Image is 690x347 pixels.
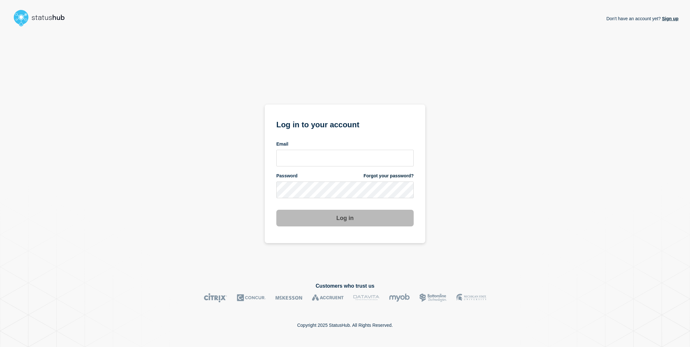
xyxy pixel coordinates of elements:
img: myob logo [389,293,410,302]
img: Citrix logo [204,293,227,302]
img: McKesson logo [275,293,302,302]
img: DataVita logo [353,293,379,302]
img: Accruent logo [312,293,344,302]
button: Log in [276,210,414,226]
a: Forgot your password? [364,173,414,179]
h2: Customers who trust us [12,283,678,289]
input: password input [276,182,414,198]
img: StatusHub logo [12,8,73,28]
p: Copyright 2025 StatusHub. All Rights Reserved. [297,323,393,328]
a: Sign up [661,16,678,21]
input: email input [276,150,414,166]
span: Password [276,173,298,179]
p: Don't have an account yet? [606,11,678,26]
span: Email [276,141,288,147]
img: Concur logo [237,293,266,302]
img: Bottomline logo [419,293,447,302]
img: MSU logo [456,293,486,302]
h1: Log in to your account [276,118,414,130]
